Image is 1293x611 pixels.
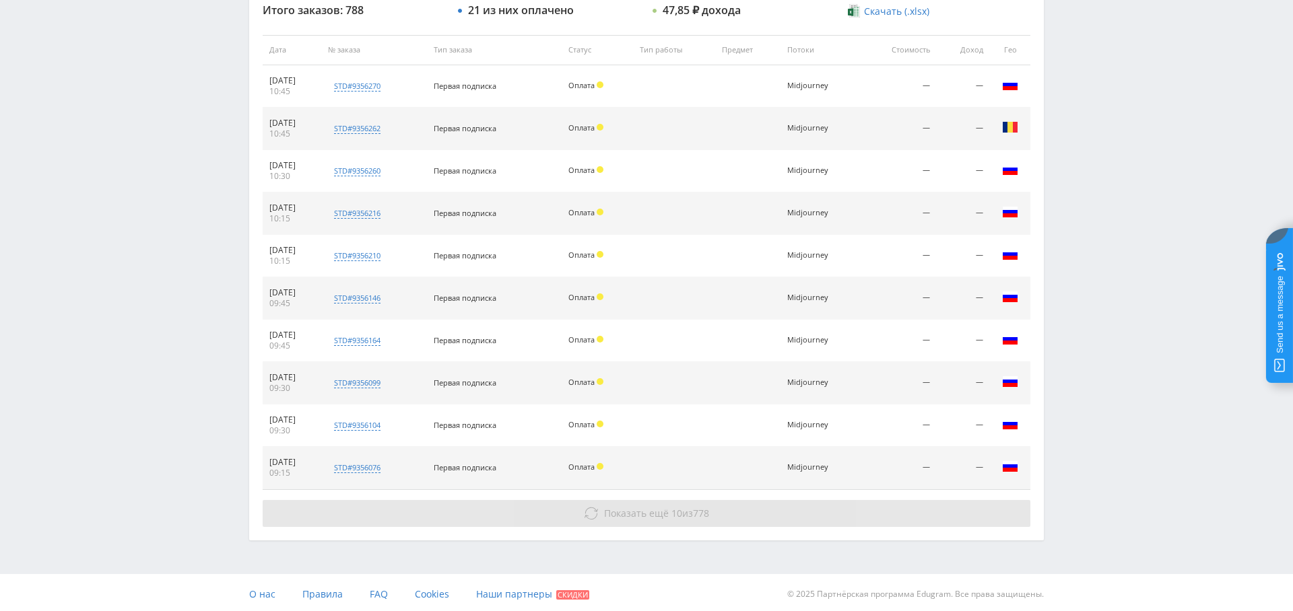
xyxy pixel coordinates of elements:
div: std#9356270 [334,81,380,92]
th: Потоки [781,35,861,65]
span: Холд [597,463,603,470]
span: Первая подписка [434,208,496,218]
span: Холд [597,293,603,300]
div: [DATE] [269,118,314,129]
td: — [937,362,990,404]
span: Скачать (.xlsx) [864,6,929,17]
span: Холд [597,166,603,173]
span: Первая подписка [434,462,496,472]
div: std#9356164 [334,335,380,346]
div: Midjourney [787,81,848,90]
td: — [860,320,936,362]
span: Холд [597,421,603,427]
span: Показать ещё [604,507,669,519]
div: 09:30 [269,425,314,436]
div: [DATE] [269,203,314,213]
th: Дата [263,35,321,65]
th: Статус [562,35,633,65]
div: Midjourney [787,124,848,133]
td: — [937,235,990,277]
div: 09:45 [269,340,314,351]
td: — [937,404,990,447]
td: — [860,65,936,108]
span: Первая подписка [434,250,496,260]
div: std#9356216 [334,208,380,219]
img: rus.png [1002,331,1018,347]
div: [DATE] [269,330,314,340]
td: — [937,150,990,192]
span: О нас [249,587,275,600]
span: Холд [597,209,603,215]
div: Midjourney [787,209,848,217]
span: из [604,507,709,519]
span: Cookies [415,587,449,600]
img: rou.png [1002,119,1018,135]
div: std#9356099 [334,378,380,388]
div: std#9356104 [334,420,380,431]
div: [DATE] [269,287,314,298]
div: 10:15 [269,213,314,224]
div: 21 из них оплачено [468,4,574,16]
div: Midjourney [787,421,848,429]
span: Холд [597,124,603,131]
span: Холд [597,81,603,88]
span: Оплата [568,292,595,302]
th: Тип заказа [427,35,562,65]
div: [DATE] [269,75,314,86]
span: Первая подписка [434,123,496,133]
th: Тип работы [633,35,715,65]
span: Оплата [568,462,595,472]
div: Midjourney [787,378,848,387]
td: — [860,447,936,489]
td: — [860,150,936,192]
td: — [937,447,990,489]
span: Оплата [568,207,595,217]
th: Доход [937,35,990,65]
th: Стоимость [860,35,936,65]
div: Итого заказов: 788 [263,4,444,16]
td: — [937,192,990,235]
span: Оплата [568,165,595,175]
td: — [860,108,936,150]
div: Midjourney [787,336,848,345]
div: std#9356076 [334,462,380,473]
div: std#9356260 [334,166,380,176]
td: — [860,192,936,235]
div: Midjourney [787,463,848,472]
span: Первая подписка [434,378,496,388]
img: rus.png [1002,246,1018,262]
span: Оплата [568,377,595,387]
span: FAQ [370,587,388,600]
td: — [860,277,936,320]
img: rus.png [1002,458,1018,474]
a: Скачать (.xlsx) [848,5,929,18]
img: rus.png [1002,416,1018,432]
span: Первая подписка [434,293,496,303]
th: № заказа [321,35,427,65]
td: — [937,320,990,362]
img: rus.png [1002,161,1018,178]
div: [DATE] [269,160,314,171]
th: Предмет [715,35,781,65]
button: Показать ещё 10из778 [263,500,1030,527]
div: 10:30 [269,171,314,182]
span: Первая подписка [434,335,496,345]
div: [DATE] [269,372,314,383]
span: Холд [597,251,603,258]
div: Midjourney [787,251,848,260]
span: Оплата [568,80,595,90]
span: Первая подписка [434,166,496,176]
span: 10 [671,507,682,519]
td: — [937,65,990,108]
td: — [937,277,990,320]
div: Midjourney [787,293,848,302]
span: Оплата [568,334,595,345]
span: Скидки [556,590,589,600]
span: Оплата [568,122,595,133]
div: [DATE] [269,415,314,425]
span: Наши партнеры [476,587,552,600]
th: Гео [990,35,1030,65]
div: std#9356262 [334,123,380,134]
span: Первая подписка [434,420,496,430]
span: Холд [597,336,603,343]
